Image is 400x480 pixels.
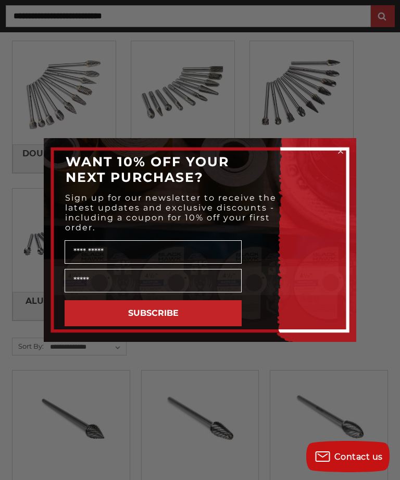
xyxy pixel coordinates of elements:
[65,269,242,292] input: Email
[65,193,277,232] span: Sign up for our newsletter to receive the latest updates and exclusive discounts - including a co...
[334,452,383,462] span: Contact us
[306,441,390,472] button: Contact us
[335,146,346,156] button: Close dialog
[65,300,242,326] button: SUBSCRIBE
[66,154,229,185] span: WANT 10% OFF YOUR NEXT PURCHASE?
